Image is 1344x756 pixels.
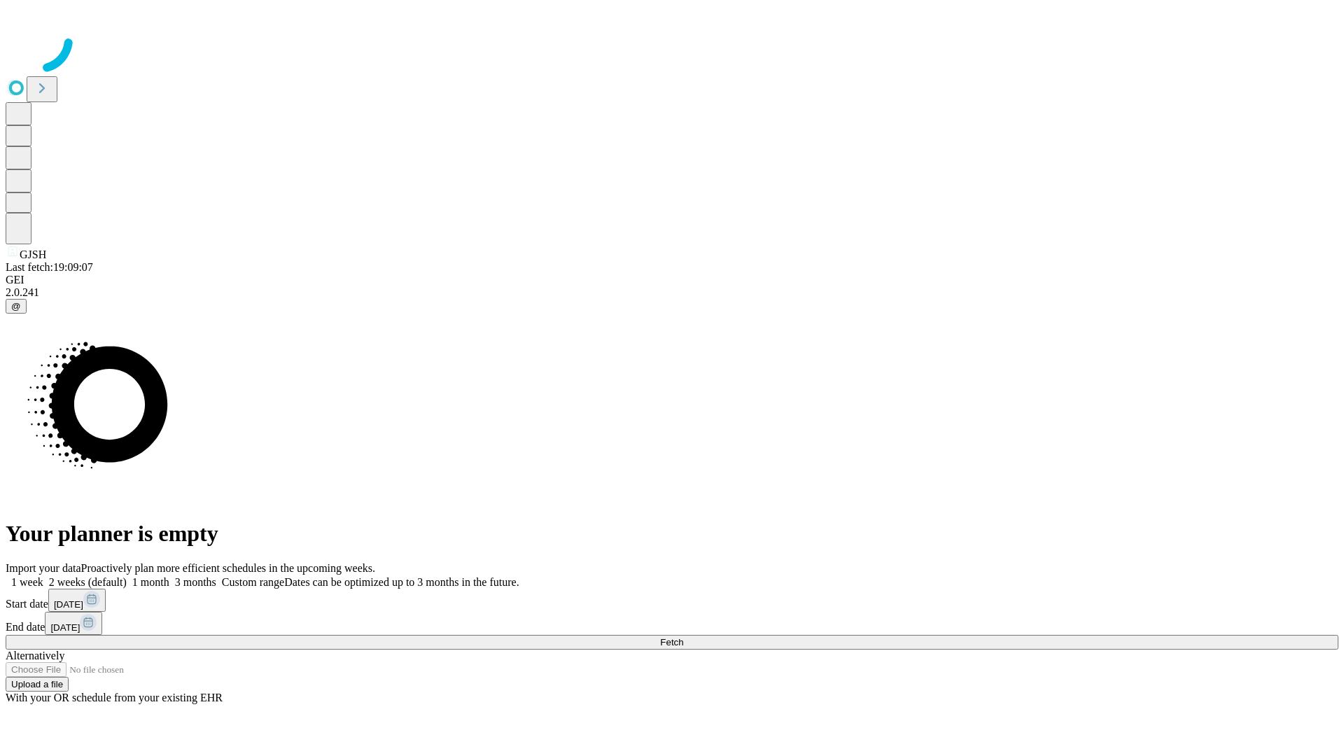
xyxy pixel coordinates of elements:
[6,677,69,692] button: Upload a file
[6,650,64,661] span: Alternatively
[284,576,519,588] span: Dates can be optimized up to 3 months in the future.
[6,612,1338,635] div: End date
[660,637,683,647] span: Fetch
[50,622,80,633] span: [DATE]
[6,521,1338,547] h1: Your planner is empty
[6,299,27,314] button: @
[54,599,83,610] span: [DATE]
[132,576,169,588] span: 1 month
[222,576,284,588] span: Custom range
[11,301,21,311] span: @
[175,576,216,588] span: 3 months
[6,635,1338,650] button: Fetch
[49,576,127,588] span: 2 weeks (default)
[48,589,106,612] button: [DATE]
[11,576,43,588] span: 1 week
[6,261,93,273] span: Last fetch: 19:09:07
[6,562,81,574] span: Import your data
[6,589,1338,612] div: Start date
[20,248,46,260] span: GJSH
[6,286,1338,299] div: 2.0.241
[81,562,375,574] span: Proactively plan more efficient schedules in the upcoming weeks.
[6,274,1338,286] div: GEI
[6,692,223,703] span: With your OR schedule from your existing EHR
[45,612,102,635] button: [DATE]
